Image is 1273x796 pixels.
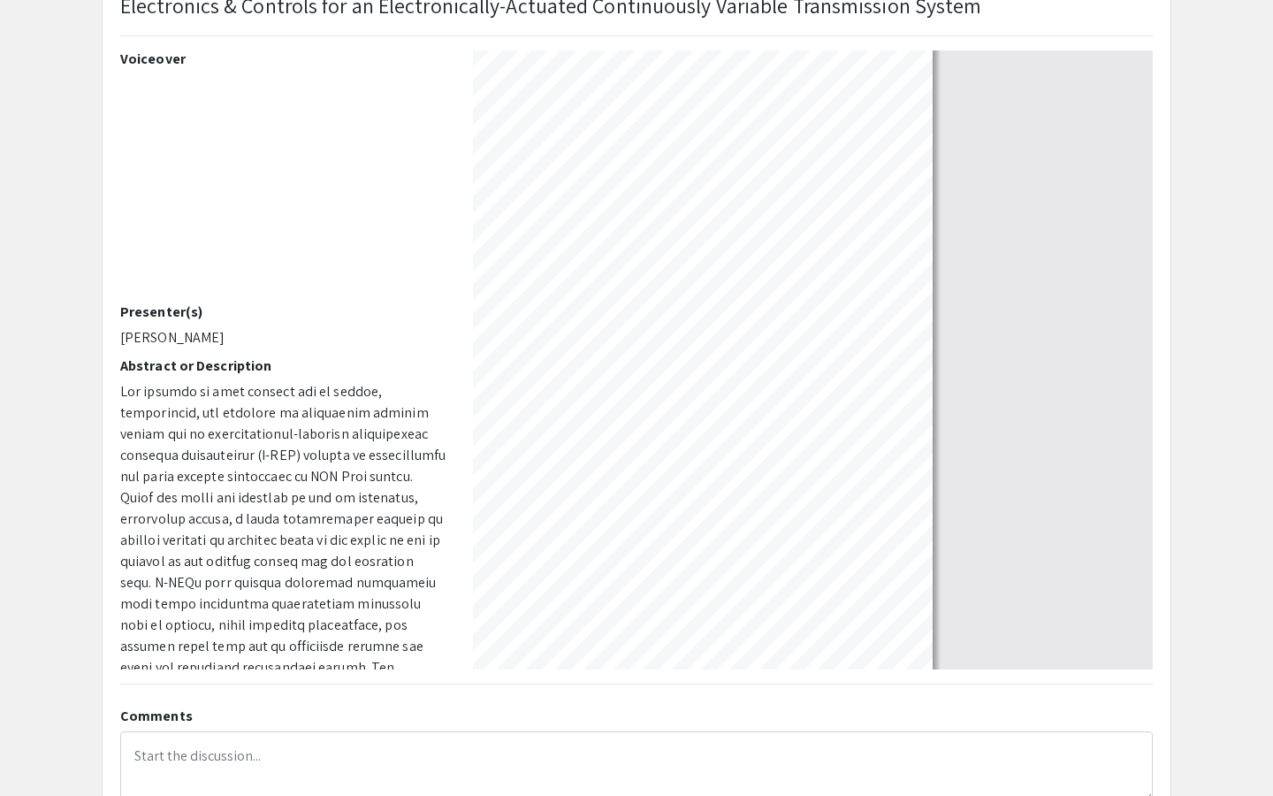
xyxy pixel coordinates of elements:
[120,357,446,374] h2: Abstract or Description
[13,716,75,783] iframe: Chat
[120,50,446,67] h2: Voiceover
[120,303,446,320] h2: Presenter(s)
[716,398,834,402] a: https://www.gokartguide.com/how-to-put-a-belt-on-a-go-kart/
[120,708,1153,724] h2: Comments
[120,327,446,348] p: [PERSON_NAME]
[120,74,446,303] iframe: YouTube video player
